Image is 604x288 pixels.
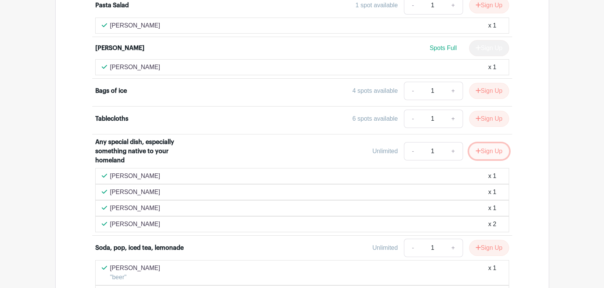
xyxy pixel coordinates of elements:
[110,188,160,197] p: [PERSON_NAME]
[110,21,160,30] p: [PERSON_NAME]
[95,114,128,123] div: Tablecloths
[356,1,398,10] div: 1 spot available
[488,188,496,197] div: x 1
[352,114,398,123] div: 6 spots available
[110,63,160,72] p: [PERSON_NAME]
[469,143,509,159] button: Sign Up
[404,82,421,100] a: -
[95,44,144,53] div: [PERSON_NAME]
[488,204,496,213] div: x 1
[95,86,127,95] div: Bags of ice
[404,239,421,257] a: -
[444,82,463,100] a: +
[404,142,421,160] a: -
[95,243,184,252] div: Soda, pop, iced tea, lemonade
[110,264,160,273] p: [PERSON_NAME]
[488,220,496,229] div: x 2
[110,220,160,229] p: [PERSON_NAME]
[404,110,421,128] a: -
[488,21,496,30] div: x 1
[488,264,496,282] div: x 1
[110,172,160,181] p: [PERSON_NAME]
[444,110,463,128] a: +
[110,273,160,282] p: "beer"
[95,138,190,165] div: Any special dish, especially something native to your homeland
[110,204,160,213] p: [PERSON_NAME]
[352,86,398,95] div: 4 spots available
[488,63,496,72] div: x 1
[469,83,509,99] button: Sign Up
[488,172,496,181] div: x 1
[444,239,463,257] a: +
[372,147,398,156] div: Unlimited
[372,243,398,252] div: Unlimited
[469,240,509,256] button: Sign Up
[469,111,509,127] button: Sign Up
[429,45,457,51] span: Spots Full
[95,1,129,10] div: Pasta Salad
[444,142,463,160] a: +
